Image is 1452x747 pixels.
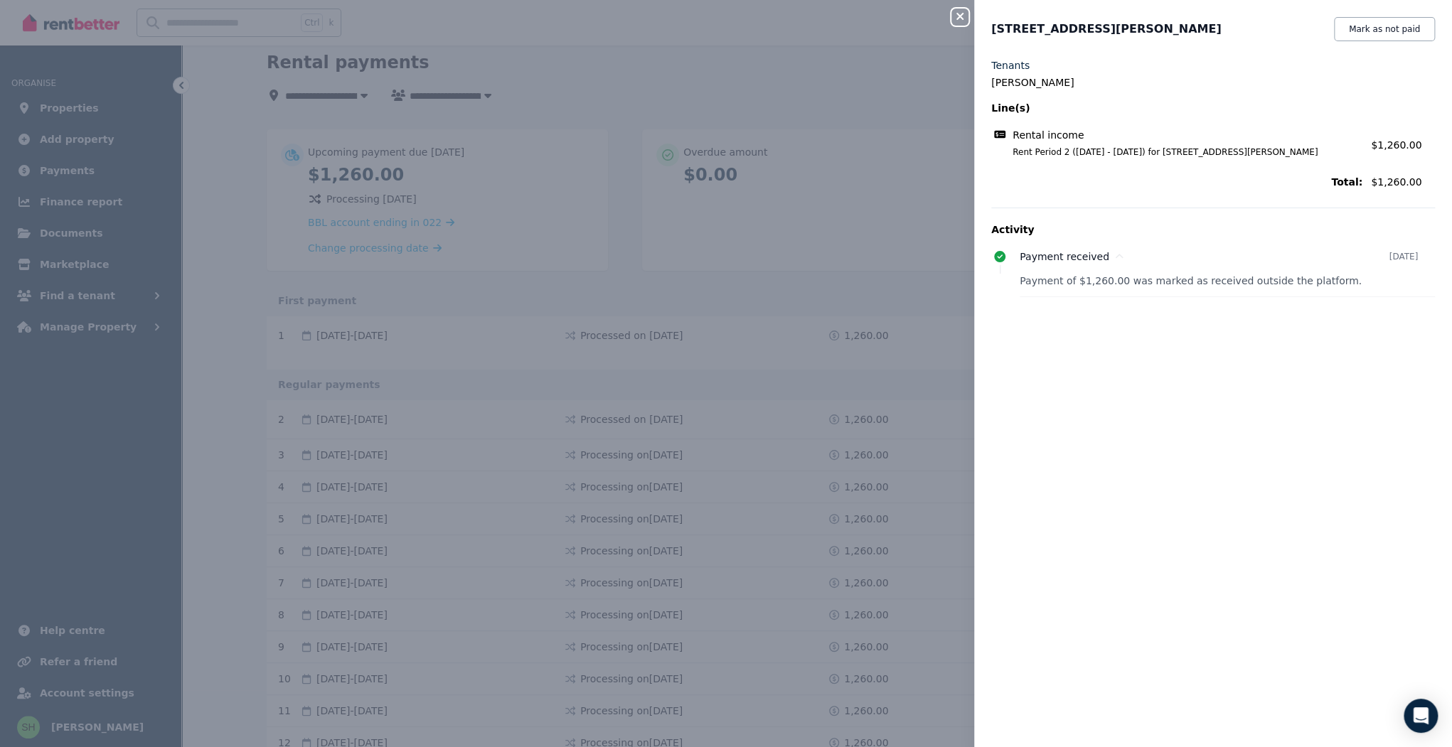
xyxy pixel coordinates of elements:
[1371,175,1435,189] span: $1,260.00
[991,101,1362,115] span: Line(s)
[991,21,1221,38] span: [STREET_ADDRESS][PERSON_NAME]
[1013,128,1084,142] span: Rental income
[1334,17,1435,41] button: Mark as not paid
[991,222,1435,237] p: Activity
[1389,251,1418,262] time: [DATE]
[991,175,1362,189] span: Total:
[995,146,1362,158] span: Rent Period 2 ([DATE] - [DATE]) for [STREET_ADDRESS][PERSON_NAME]
[991,58,1030,72] label: Tenants
[1020,251,1109,262] span: Payment received
[1404,699,1438,733] div: Open Intercom Messenger
[1371,139,1421,151] span: $1,260.00
[991,75,1435,90] legend: [PERSON_NAME]
[1020,274,1435,288] p: Payment of $1,260.00 was marked as received outside the platform.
